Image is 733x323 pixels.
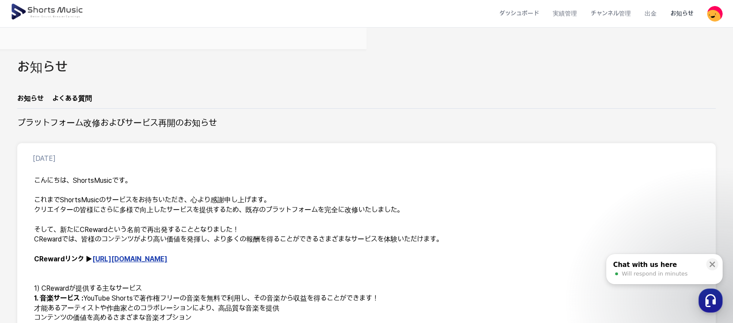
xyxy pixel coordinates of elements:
[707,6,723,22] img: 사용자 이미지
[17,58,68,77] h2: お知らせ
[92,255,167,263] a: [URL][DOMAIN_NAME]
[34,284,699,294] h3: 1) CRewardが提供する主なサービス
[31,33,217,44] a: プラットフォーム改修およびサービス再開のお知らせ
[34,195,699,205] p: これまでShortsMusicのサービスをお待ちいただき、心より感謝申し上げます。
[34,304,699,314] p: 才能あるアーティストや作曲家とのコラボレーションにより、高品質な音楽を提供
[584,2,638,25] a: チャンネル管理
[664,2,700,25] a: お知らせ
[34,294,699,304] p: YouTube Shortsで著作権フリーの音楽を無料で利用し、その音楽から収益を得ることができます！
[638,2,664,25] a: 出金
[17,33,28,44] img: 알림 아이콘
[34,235,699,245] p: CRewardでは、皆様のコンテンツがより高い価値を発揮し、より多くの報酬を得ることができるさまざまなサービスを体験いただけます。
[17,94,44,108] a: お知らせ
[34,255,167,263] strong: CRewardリンク ▶
[34,176,699,186] p: こんにちは、ShortsMusicです。
[34,313,699,323] p: コンテンツの価値を高めるさまざまな音楽オプション
[34,205,699,215] p: クリエイターの皆様にさらに多様で向上したサービスを提供するため、既存のプラットフォームを完全に改修いたしました。
[34,225,699,235] p: そして、新たに という名前で再出発することとなりました！
[17,117,217,129] h2: プラットフォーム改修およびサービス再開のお知らせ
[492,2,546,25] a: ダッシュボード
[52,94,92,108] a: よくある質問
[33,154,56,164] p: [DATE]
[80,226,107,234] em: CReward
[34,294,83,302] strong: 1. 音楽サービス :
[546,2,584,25] a: 実績管理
